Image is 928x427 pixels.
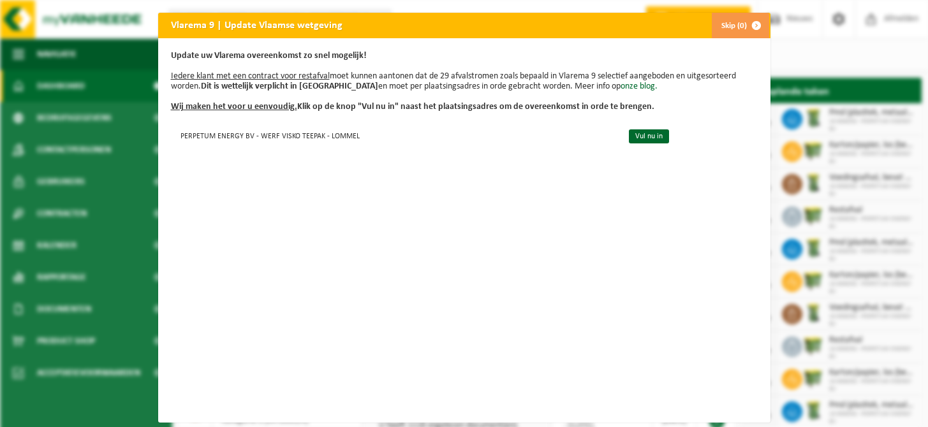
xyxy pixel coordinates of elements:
b: Klik op de knop "Vul nu in" naast het plaatsingsadres om de overeenkomst in orde te brengen. [171,102,654,112]
u: Wij maken het voor u eenvoudig. [171,102,297,112]
h2: Vlarema 9 | Update Vlaamse wetgeving [158,13,355,37]
td: PERPETUM ENERGY BV - WERF VISKO TEEPAK - LOMMEL [171,125,618,146]
button: Skip (0) [711,13,769,38]
b: Update uw Vlarema overeenkomst zo snel mogelijk! [171,51,367,61]
u: Iedere klant met een contract voor restafval [171,71,330,81]
b: Dit is wettelijk verplicht in [GEOGRAPHIC_DATA] [201,82,378,91]
a: onze blog. [621,82,658,91]
a: Vul nu in [629,129,669,143]
p: moet kunnen aantonen dat de 29 afvalstromen zoals bepaald in Vlarema 9 selectief aangeboden en ui... [171,51,758,112]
